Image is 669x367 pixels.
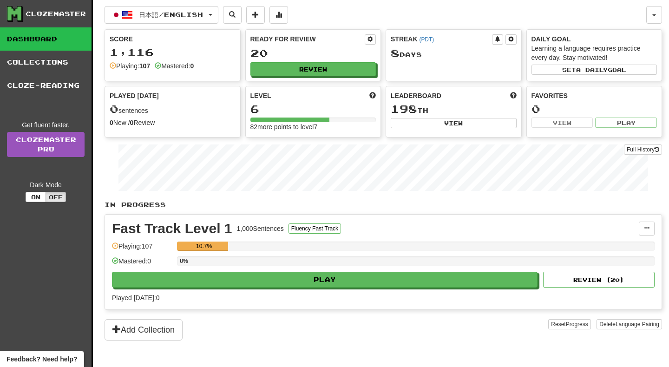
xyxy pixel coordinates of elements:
[250,122,376,131] div: 82 more points to level 7
[26,9,86,19] div: Clozemaster
[110,61,150,71] div: Playing:
[391,34,492,44] div: Streak
[110,119,113,126] strong: 0
[566,321,588,328] span: Progress
[548,319,590,329] button: ResetProgress
[250,103,376,115] div: 6
[112,242,172,257] div: Playing: 107
[597,319,662,329] button: DeleteLanguage Pairing
[105,200,662,210] p: In Progress
[105,6,218,24] button: 日本語/English
[576,66,608,73] span: a daily
[531,118,593,128] button: View
[112,294,159,301] span: Played [DATE]: 0
[223,6,242,24] button: Search sentences
[391,102,417,115] span: 198
[110,118,236,127] div: New / Review
[250,62,376,76] button: Review
[7,180,85,190] div: Dark Mode
[531,91,657,100] div: Favorites
[419,36,434,43] a: (PDT)
[531,34,657,44] div: Daily Goal
[269,6,288,24] button: More stats
[139,11,203,19] span: 日本語 / English
[112,222,232,236] div: Fast Track Level 1
[130,119,134,126] strong: 0
[112,272,538,288] button: Play
[595,118,657,128] button: Play
[369,91,376,100] span: Score more points to level up
[110,102,118,115] span: 0
[112,256,172,272] div: Mastered: 0
[110,103,236,115] div: sentences
[531,65,657,75] button: Seta dailygoal
[391,91,441,100] span: Leaderboard
[110,34,236,44] div: Score
[391,46,400,59] span: 8
[391,103,517,115] div: th
[105,319,183,341] button: Add Collection
[391,47,517,59] div: Day s
[139,62,150,70] strong: 107
[7,120,85,130] div: Get fluent faster.
[26,192,46,202] button: On
[190,62,194,70] strong: 0
[7,354,77,364] span: Open feedback widget
[624,144,662,155] button: Full History
[616,321,659,328] span: Language Pairing
[180,242,228,251] div: 10.7%
[510,91,517,100] span: This week in points, UTC
[46,192,66,202] button: Off
[110,91,159,100] span: Played [DATE]
[250,34,365,44] div: Ready for Review
[237,224,284,233] div: 1,000 Sentences
[250,47,376,59] div: 20
[531,44,657,62] div: Learning a language requires practice every day. Stay motivated!
[155,61,194,71] div: Mastered:
[246,6,265,24] button: Add sentence to collection
[7,132,85,157] a: ClozemasterPro
[543,272,655,288] button: Review (20)
[289,223,341,234] button: Fluency Fast Track
[391,118,517,128] button: View
[250,91,271,100] span: Level
[110,46,236,58] div: 1,116
[531,103,657,115] div: 0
